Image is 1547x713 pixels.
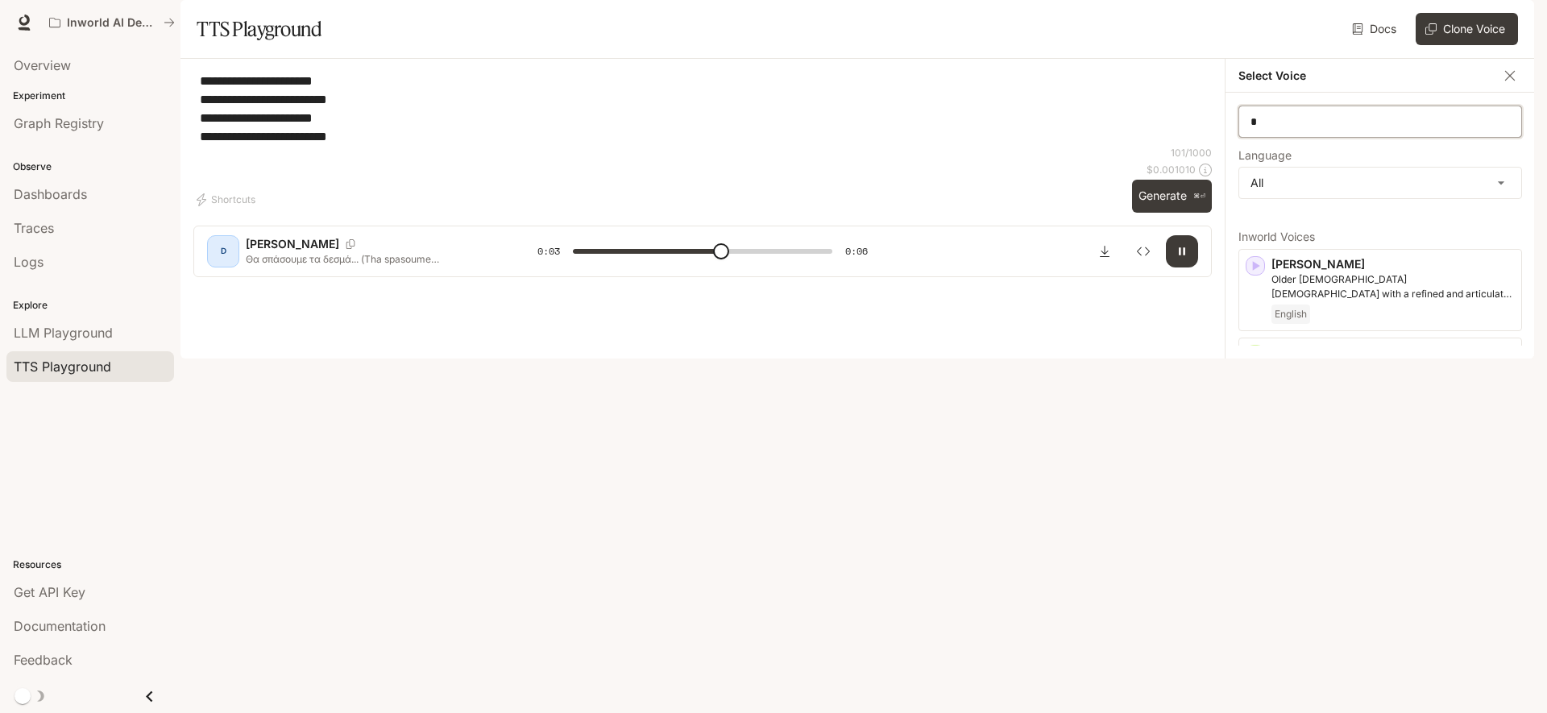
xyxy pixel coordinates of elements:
span: 0:03 [537,243,560,259]
div: All [1239,168,1521,198]
p: Inworld AI Demos [67,16,157,30]
p: [PERSON_NAME] [246,236,339,252]
p: [PERSON_NAME] [1271,256,1515,272]
p: Θα σπάσουμε τα δεσμά... (Tha spasoume [PERSON_NAME]...) Στον ήχο της δύναμης... (Ston icho tis di... [246,252,499,266]
button: Generate⌘⏎ [1132,180,1212,213]
div: D [210,238,236,264]
button: Inspect [1127,235,1159,267]
span: English [1271,305,1310,324]
p: Older British male with a refined and articulate voice [1271,272,1515,301]
span: 0:06 [845,243,868,259]
h1: TTS Playground [197,13,321,45]
p: Language [1238,150,1292,161]
p: Inworld Voices [1238,231,1522,243]
a: Docs [1349,13,1403,45]
p: 101 / 1000 [1171,146,1212,160]
button: Clone Voice [1416,13,1518,45]
button: Copy Voice ID [339,239,362,249]
button: Shortcuts [193,187,262,213]
button: Download audio [1089,235,1121,267]
p: $ 0.001010 [1147,163,1196,176]
p: ⌘⏎ [1193,192,1205,201]
p: Diego [1271,345,1515,361]
button: All workspaces [42,6,182,39]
